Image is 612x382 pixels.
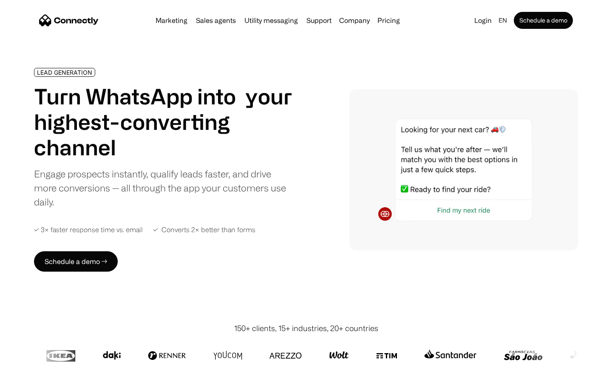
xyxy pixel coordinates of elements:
[241,17,301,24] a: Utility messaging
[34,251,118,272] a: Schedule a demo →
[17,367,51,379] ul: Language list
[153,226,255,234] div: ✓ Converts 2× better than forms
[34,167,292,209] div: Engage prospects instantly, qualify leads faster, and drive more conversions — all through the ap...
[193,17,239,24] a: Sales agents
[471,14,495,26] a: Login
[37,69,92,76] div: LEAD GENERATION
[499,14,507,26] div: en
[303,17,335,24] a: Support
[34,226,143,234] div: ✓ 3× faster response time vs. email
[495,14,512,26] div: en
[374,17,403,24] a: Pricing
[337,14,372,26] div: Company
[8,366,51,379] aside: Language selected: English
[39,14,99,27] a: home
[339,14,370,26] div: Company
[514,12,573,29] a: Schedule a demo
[234,323,378,334] div: 150+ clients, 15+ industries, 20+ countries
[152,17,191,24] a: Marketing
[34,84,292,160] h1: Turn WhatsApp into your highest-converting channel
